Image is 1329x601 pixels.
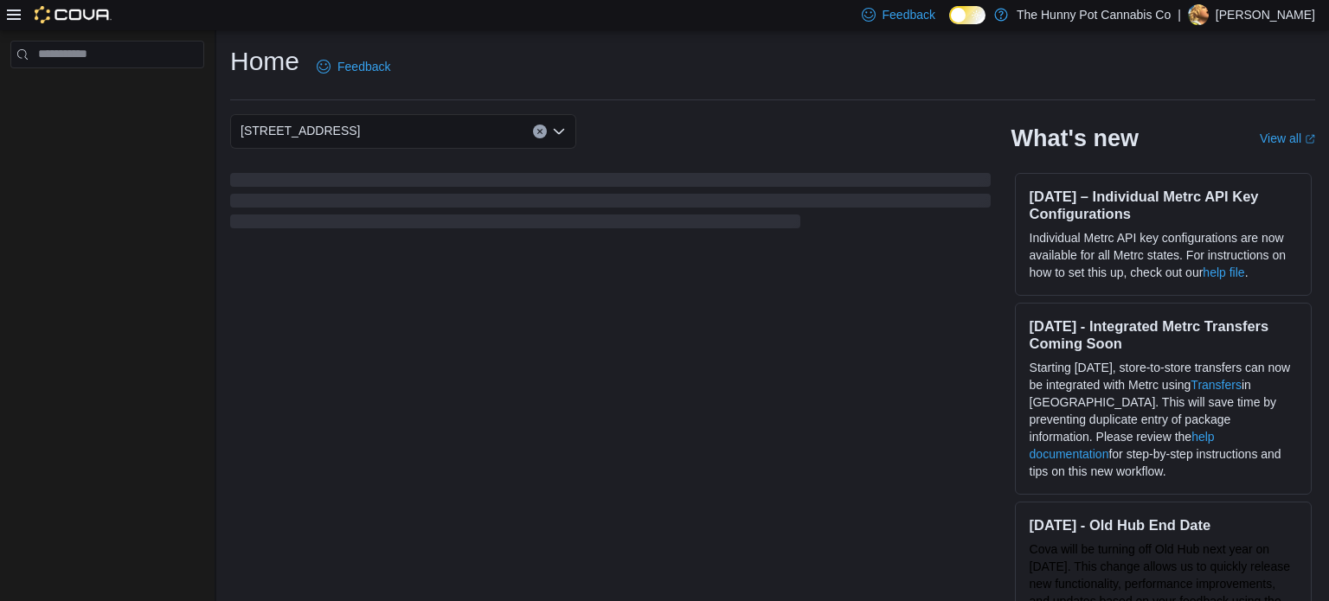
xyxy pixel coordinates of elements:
p: [PERSON_NAME] [1216,4,1315,25]
p: Individual Metrc API key configurations are now available for all Metrc states. For instructions ... [1030,229,1297,281]
h3: [DATE] - Integrated Metrc Transfers Coming Soon [1030,317,1297,352]
p: The Hunny Pot Cannabis Co [1017,4,1171,25]
p: Starting [DATE], store-to-store transfers can now be integrated with Metrc using in [GEOGRAPHIC_D... [1030,359,1297,480]
a: View allExternal link [1260,131,1315,145]
img: Cova [35,6,112,23]
p: | [1178,4,1181,25]
svg: External link [1305,134,1315,144]
span: Feedback [883,6,935,23]
span: Loading [230,176,991,232]
a: help file [1203,265,1244,279]
input: Dark Mode [949,6,986,24]
nav: Complex example [10,72,204,113]
button: Clear input [533,125,547,138]
a: Transfers [1191,378,1242,392]
a: help documentation [1030,430,1215,461]
span: Dark Mode [949,24,950,25]
div: Ryan Noble [1188,4,1209,25]
h3: [DATE] - Old Hub End Date [1030,516,1297,534]
button: Open list of options [552,125,566,138]
span: Feedback [337,58,390,75]
a: Feedback [310,49,397,84]
h1: Home [230,44,299,79]
h2: What's new [1011,125,1139,152]
span: [STREET_ADDRESS] [241,120,360,141]
h3: [DATE] – Individual Metrc API Key Configurations [1030,188,1297,222]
